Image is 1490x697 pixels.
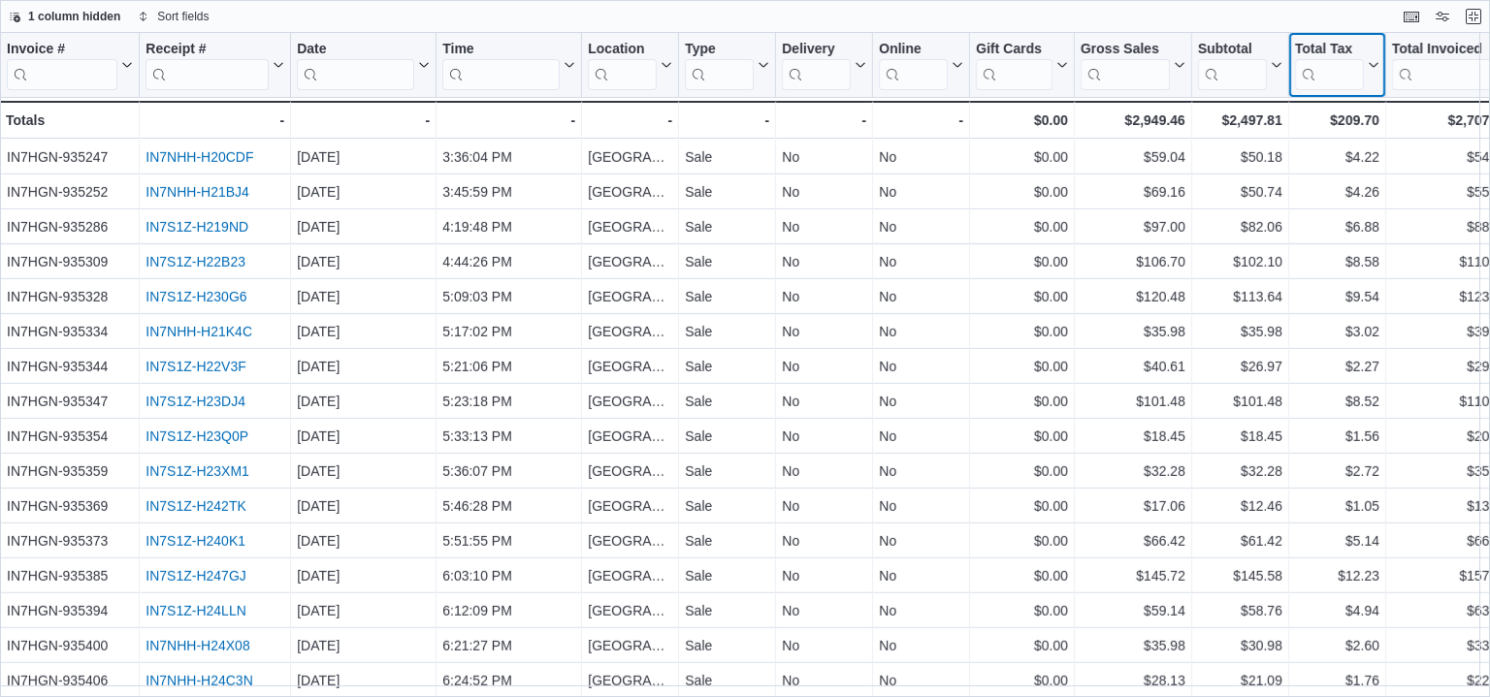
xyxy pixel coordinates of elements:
div: [DATE] [297,494,430,518]
div: No [879,180,963,204]
div: No [782,425,866,448]
div: [DATE] [297,215,430,238]
div: $82.06 [1198,215,1282,238]
div: 4:19:48 PM [442,215,575,238]
div: $5.14 [1295,529,1379,553]
div: $0.00 [976,634,1068,657]
div: No [782,285,866,308]
div: $0.00 [976,285,1068,308]
div: 5:33:13 PM [442,425,575,448]
div: [DATE] [297,529,430,553]
div: $3.02 [1295,320,1379,343]
div: $2.72 [1295,459,1379,483]
div: IN7HGN-935247 [7,145,133,169]
div: Gross Sales [1081,41,1170,59]
div: $59.14 [1081,599,1185,622]
div: Subtotal [1198,41,1267,59]
div: $8.52 [1295,390,1379,413]
a: IN7S1Z-H247GJ [146,568,245,584]
div: IN7HGN-935286 [7,215,133,238]
div: Type [685,41,754,59]
div: $97.00 [1081,215,1185,238]
div: No [782,320,866,343]
button: Subtotal [1198,41,1282,90]
div: No [879,669,963,692]
div: IN7HGN-935359 [7,459,133,483]
div: $145.58 [1198,564,1282,587]
div: [GEOGRAPHIC_DATA] [588,669,672,692]
div: $58.76 [1198,599,1282,622]
div: $2.60 [1295,634,1379,657]
button: Online [879,41,963,90]
div: $4.26 [1295,180,1379,204]
a: IN7S1Z-H24LLN [146,603,246,618]
a: IN7S1Z-H242TK [146,498,245,514]
div: No [879,390,963,413]
div: No [879,529,963,553]
div: Total Tax [1295,41,1364,59]
div: Sale [685,529,769,553]
div: No [782,599,866,622]
div: 3:36:04 PM [442,145,575,169]
span: 1 column hidden [28,9,120,24]
div: $145.72 [1081,564,1185,587]
a: IN7NHH-H21BJ4 [146,184,249,200]
div: [DATE] [297,634,430,657]
div: No [782,250,866,273]
div: $4.22 [1295,145,1379,169]
div: 5:46:28 PM [442,494,575,518]
div: $101.48 [1081,390,1185,413]
div: Sale [685,425,769,448]
div: No [879,425,963,448]
div: - [782,109,866,132]
div: Time [442,41,560,90]
div: [DATE] [297,669,430,692]
div: IN7HGN-935347 [7,390,133,413]
div: $2,497.81 [1198,109,1282,132]
div: No [879,459,963,483]
a: IN7S1Z-H240K1 [146,533,245,549]
div: [GEOGRAPHIC_DATA] [588,180,672,204]
div: Sale [685,250,769,273]
div: $61.42 [1198,529,1282,553]
div: Subtotal [1198,41,1267,90]
a: IN7S1Z-H23Q0P [146,428,248,444]
div: [DATE] [297,390,430,413]
a: IN7S1Z-H22B23 [146,254,245,269]
div: No [879,145,963,169]
div: No [782,355,866,378]
div: [DATE] [297,320,430,343]
div: 5:23:18 PM [442,390,575,413]
div: [GEOGRAPHIC_DATA] [588,459,672,483]
div: [DATE] [297,145,430,169]
div: No [782,564,866,587]
div: $0.00 [976,459,1068,483]
div: No [782,669,866,692]
div: No [782,494,866,518]
div: [GEOGRAPHIC_DATA] [588,145,672,169]
button: Display options [1431,5,1454,28]
div: IN7HGN-935385 [7,564,133,587]
div: No [782,180,866,204]
div: Date [297,41,414,59]
div: $35.98 [1198,320,1282,343]
div: [GEOGRAPHIC_DATA] [588,599,672,622]
div: Sale [685,669,769,692]
div: $12.23 [1295,564,1379,587]
div: 5:21:06 PM [442,355,575,378]
div: $12.46 [1198,494,1282,518]
div: Sale [685,355,769,378]
div: $40.61 [1081,355,1185,378]
div: $101.48 [1198,390,1282,413]
div: No [782,529,866,553]
div: No [879,320,963,343]
div: $1.76 [1295,669,1379,692]
div: IN7HGN-935400 [7,634,133,657]
div: Location [588,41,657,90]
div: $0.00 [976,250,1068,273]
div: $9.54 [1295,285,1379,308]
div: Type [685,41,754,90]
div: Sale [685,285,769,308]
button: Gift Cards [976,41,1068,90]
div: 6:12:09 PM [442,599,575,622]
